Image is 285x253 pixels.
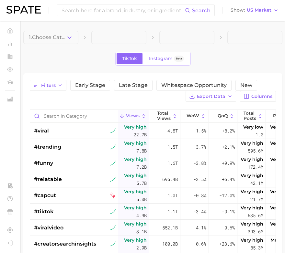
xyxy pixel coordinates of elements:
[110,241,116,247] img: tiktok sustained riser
[110,209,116,215] img: tiktok sustained riser
[193,127,206,135] span: -1.5%
[222,143,235,151] span: +2.1%
[244,111,256,121] span: Total Posts
[124,172,147,179] span: Very high
[161,83,227,88] span: Whitespace Opportunity
[126,113,140,119] span: Views
[248,163,263,171] span: 172.4m
[193,159,206,167] span: -3.8%
[124,123,147,131] span: Very high
[134,131,147,139] span: 22.7b
[34,224,63,232] span: #viralvideo
[193,208,206,216] span: -3.4%
[110,144,116,150] img: tiktok sustained riser
[193,224,206,232] span: -4.1%
[110,225,116,231] img: tiktok sustained riser
[250,179,263,187] span: 42.1m
[75,83,105,88] span: Early Stage
[240,83,252,88] span: New
[222,224,235,232] span: -0.6%
[30,80,66,91] button: Filters
[124,220,147,228] span: Very high
[136,228,147,236] span: 3.1b
[218,113,228,119] span: QoQ
[162,240,178,248] span: 100.0b
[186,91,236,102] button: Export Data
[136,212,147,219] span: 4.9b
[117,53,142,64] a: TikTok
[124,139,147,147] span: Very high
[193,192,206,199] span: -0.8%
[136,179,147,187] span: 5.7b
[193,143,206,151] span: -3.7%
[29,35,66,40] span: 1. Choose Category
[136,244,147,252] span: 2.9b
[110,128,116,134] img: tiktok sustained riser
[167,143,178,151] span: 1.5t
[250,195,263,203] span: 21.7m
[110,160,116,166] img: tiktok sustained riser
[157,111,171,121] span: Total Views
[34,208,53,216] span: #tiktok
[187,113,199,119] span: WoW
[193,175,206,183] span: -2.5%
[41,83,56,88] span: Filters
[118,110,149,122] button: Views
[136,163,147,171] span: 7.2b
[143,53,189,64] a: InstagramBeta
[273,113,283,119] span: Paid
[34,192,56,199] span: #capcut
[231,8,245,12] span: Show
[162,175,178,183] span: 695.4b
[241,155,263,163] span: Very high
[237,110,266,122] button: Total Posts
[110,176,116,182] img: tiktok sustained riser
[122,56,137,61] span: TikTok
[241,204,263,212] span: Very high
[248,228,263,236] span: 393.6m
[149,110,180,122] button: Total Views
[136,147,147,155] span: 7.8b
[222,175,235,183] span: +6.4%
[219,192,235,199] span: -12.0%
[167,192,178,199] span: 1.0t
[241,172,263,179] span: Very high
[149,56,173,61] span: Instagram
[5,238,15,248] a: Log out. Currently logged in with e-mail pryan@sharkninja.com.
[34,143,61,151] span: #trending
[256,131,263,139] span: 1.0
[23,31,78,44] button: 1.Choose Category
[197,94,225,99] span: Export Data
[180,110,209,122] button: WoW
[243,123,263,131] span: Very low
[136,195,147,203] span: 5.0b
[248,212,263,219] span: 635.6m
[124,188,147,195] span: Very high
[222,127,235,135] span: +8.2%
[229,6,280,15] button: ShowUS Market
[167,127,178,135] span: 4.8t
[209,110,237,122] button: QoQ
[247,8,271,12] span: US Market
[222,159,235,167] span: +9.9%
[251,94,272,99] span: Columns
[240,91,276,102] button: Columns
[162,224,178,232] span: 552.1b
[241,236,263,244] span: Very high
[192,7,211,14] span: Search
[34,175,62,183] span: #relatable
[219,240,235,248] span: +23.6%
[34,159,53,167] span: #funny
[222,208,235,216] span: -0.1%
[193,240,206,248] span: -0.6%
[241,188,263,195] span: Very high
[61,5,185,16] input: Search here for a brand, industry, or ingredient
[6,6,41,14] img: SPATE
[241,139,263,147] span: Very high
[167,208,178,216] span: 1.1t
[248,147,263,155] span: 595.6m
[119,83,148,88] span: Late Stage
[30,110,118,122] input: Search in category
[250,244,263,252] span: 85.3m
[241,220,263,228] span: Very high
